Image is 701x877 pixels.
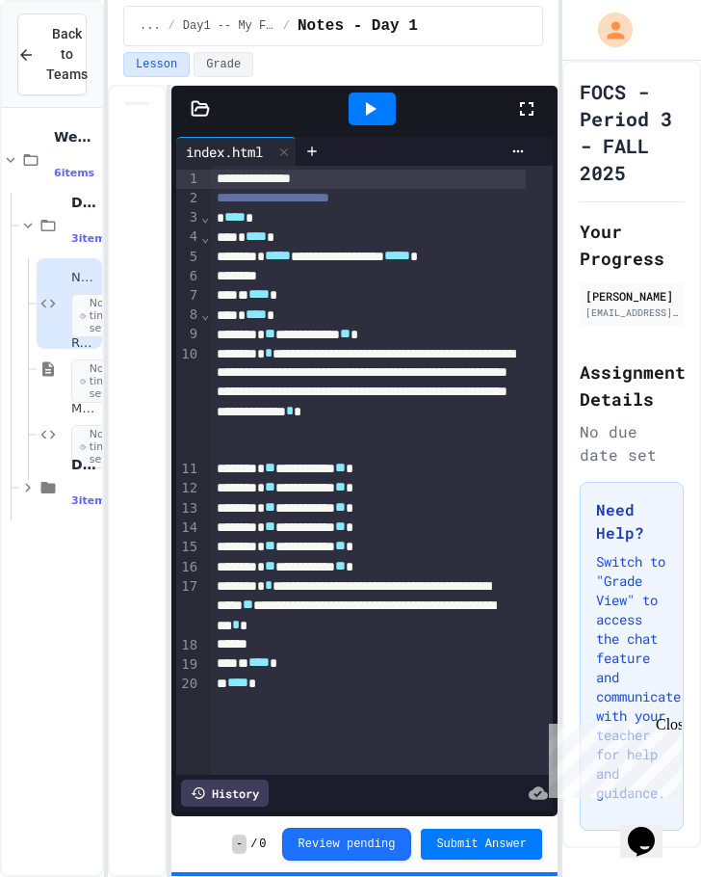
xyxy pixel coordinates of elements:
div: 18 [176,636,200,655]
span: / [169,18,175,34]
div: 9 [176,325,200,344]
div: 19 [176,655,200,675]
span: Notes - Day 1 [71,270,98,286]
span: 3 items [71,232,112,245]
button: Back to Teams [17,13,87,95]
span: No time set [71,359,128,404]
span: My First Web Page [71,401,98,417]
div: [PERSON_NAME] [585,287,678,305]
div: 12 [176,479,200,498]
h3: Need Help? [596,498,667,545]
span: Fold line [200,306,210,322]
button: Submit Answer [421,829,542,860]
span: Day1 -- My First Page [71,194,98,211]
span: / [250,837,257,852]
span: Day 2 -- Lists Plus... [71,456,98,473]
span: Fold line [200,209,210,225]
div: index.html [176,142,273,162]
div: 4 [176,227,200,247]
div: No due date set [580,420,684,466]
p: Switch to "Grade View" to access the chat feature and communicate with your teacher for help and ... [596,552,667,803]
div: 11 [176,460,200,479]
div: 10 [176,345,200,460]
button: Review pending [282,828,412,861]
span: / [283,18,290,34]
div: 16 [176,558,200,577]
div: History [181,780,269,807]
span: Day1 -- My First Page [183,18,275,34]
span: Back to Teams [46,24,88,85]
div: 7 [176,286,200,306]
button: Lesson [123,52,190,77]
div: index.html [176,137,297,166]
div: 15 [176,538,200,557]
div: [EMAIL_ADDRESS][DOMAIN_NAME] [585,306,678,320]
h1: FOCS - Period 3 - FALL 2025 [580,78,684,186]
div: 3 [176,208,200,227]
span: 3 items [71,494,112,507]
span: Web Pages [54,128,98,146]
iframe: chat widget [541,716,682,798]
iframe: chat widget [620,800,682,858]
h2: Your Progress [580,218,684,272]
span: 0 [259,837,266,852]
span: 6 items [54,167,94,179]
span: No time set [71,294,128,338]
span: Review -- First Page Notes [71,335,98,352]
span: No time set [71,425,128,469]
div: 14 [176,518,200,538]
span: Notes - Day 1 [298,14,418,38]
span: - [232,835,247,854]
div: 6 [176,267,200,286]
div: 2 [176,189,200,208]
h2: Assignment Details [580,359,684,412]
button: Grade [194,52,253,77]
span: Submit Answer [436,837,527,852]
div: Chat with us now!Close [8,8,133,122]
div: 1 [176,170,200,189]
div: 17 [176,577,200,636]
div: 20 [176,675,200,694]
div: My Account [578,8,637,52]
span: ... [140,18,161,34]
div: 5 [176,248,200,267]
div: 8 [176,306,200,325]
div: 13 [176,499,200,518]
span: Fold line [200,229,210,245]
